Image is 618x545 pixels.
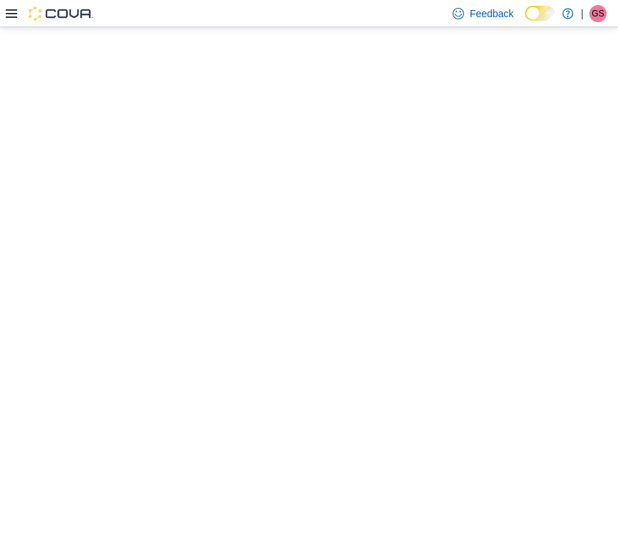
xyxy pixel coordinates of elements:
[592,5,604,22] span: GS
[581,5,584,22] p: |
[470,6,513,21] span: Feedback
[29,6,93,21] img: Cova
[589,5,607,22] div: Gerrad Smith
[525,6,555,21] input: Dark Mode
